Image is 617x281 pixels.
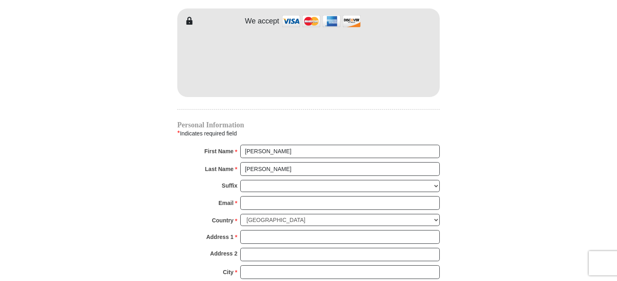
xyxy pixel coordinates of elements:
strong: First Name [204,146,233,157]
strong: Country [212,215,234,226]
strong: Last Name [205,163,234,175]
h4: We accept [245,17,279,26]
strong: Address 2 [210,248,237,259]
strong: Email [218,197,233,209]
img: credit cards accepted [281,13,362,30]
strong: Address 1 [206,231,234,243]
h4: Personal Information [177,122,440,128]
strong: City [223,266,233,278]
div: Indicates required field [177,128,440,139]
strong: Suffix [222,180,237,191]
